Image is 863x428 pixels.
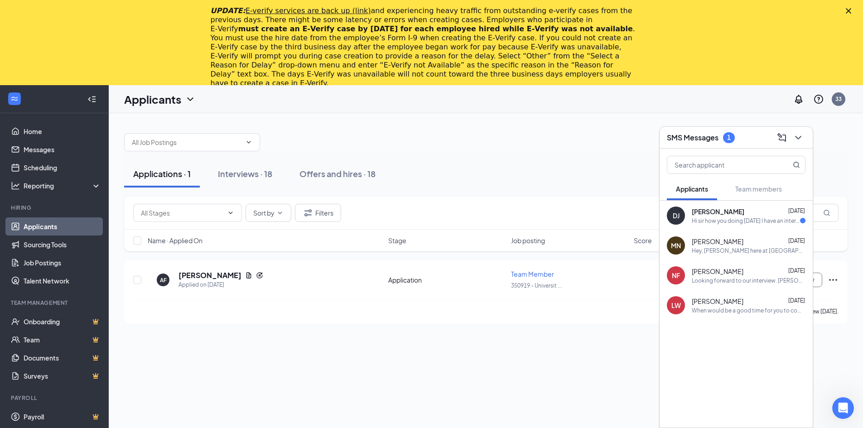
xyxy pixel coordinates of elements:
span: Job posting [511,236,545,245]
div: When would be a good time for you to come in and interview? [692,307,805,314]
div: 1 [727,134,731,141]
i: UPDATE: [211,6,371,15]
div: Team Management [11,299,99,307]
div: Hey, [PERSON_NAME] here at [GEOGRAPHIC_DATA] on University. I tried calling your cell #, but coul... [692,247,805,255]
h3: SMS Messages [667,133,718,143]
span: Team members [735,185,782,193]
div: and experiencing heavy traffic from outstanding e-verify cases from the previous days. There migh... [211,6,638,88]
span: Applicants [676,185,708,193]
a: SurveysCrown [24,367,101,385]
svg: ChevronDown [185,94,196,105]
svg: Ellipses [828,274,839,285]
a: TeamCrown [24,331,101,349]
span: [DATE] [788,207,805,214]
div: Interviews · 18 [218,168,272,179]
a: Job Postings [24,254,101,272]
span: Stage [388,236,406,245]
svg: MagnifyingGlass [823,209,830,216]
div: Application [388,275,506,284]
button: ComposeMessage [775,130,789,145]
svg: ChevronDown [276,209,284,216]
svg: QuestionInfo [813,94,824,105]
a: DocumentsCrown [24,349,101,367]
span: [DATE] [788,267,805,274]
span: [PERSON_NAME] [692,207,744,216]
div: Applications · 1 [133,168,191,179]
div: Payroll [11,394,99,402]
div: 33 [835,95,842,103]
span: [DATE] [788,297,805,304]
div: Offers and hires · 18 [299,168,376,179]
a: Applicants [24,217,101,236]
a: E-verify services are back up (link) [246,6,371,15]
h1: Applicants [124,91,181,107]
div: Looking forward to our interview. [PERSON_NAME] [PERSON_NAME] [692,277,805,284]
span: [PERSON_NAME] [692,297,743,306]
span: Score [634,236,652,245]
b: must create an E‑Verify case by [DATE] for each employee hired while E‑Verify was not available [238,24,633,33]
a: OnboardingCrown [24,313,101,331]
span: [PERSON_NAME] [692,237,743,246]
svg: Notifications [793,94,804,105]
svg: Collapse [87,95,96,104]
svg: MagnifyingGlass [793,161,800,168]
div: Reporting [24,181,101,190]
svg: Reapply [256,272,263,279]
div: MN [671,241,681,250]
a: Home [24,122,101,140]
svg: Filter [303,207,313,218]
div: AF [160,276,167,284]
h5: [PERSON_NAME] [178,270,241,280]
div: NF [672,271,680,280]
span: Team Member [511,270,554,278]
input: All Stages [141,208,223,218]
div: Close [846,8,855,14]
input: All Job Postings [132,137,241,147]
a: Sourcing Tools [24,236,101,254]
svg: ChevronDown [245,139,252,146]
span: Sort by [253,210,275,216]
svg: WorkstreamLogo [10,94,19,103]
div: DJ [673,211,680,220]
div: Hiring [11,204,99,212]
span: [DATE] [788,237,805,244]
svg: ChevronDown [227,209,234,216]
span: [PERSON_NAME] [692,267,743,276]
a: Scheduling [24,159,101,177]
iframe: Intercom live chat [832,397,854,419]
input: Search applicant [667,156,775,173]
div: Applied on [DATE] [178,280,263,289]
svg: ComposeMessage [776,132,787,143]
svg: Analysis [11,181,20,190]
button: ChevronDown [791,130,805,145]
a: Talent Network [24,272,101,290]
span: Name · Applied On [148,236,202,245]
a: PayrollCrown [24,408,101,426]
svg: Document [245,272,252,279]
svg: ChevronDown [793,132,804,143]
button: Filter Filters [295,204,341,222]
div: LW [671,301,681,310]
a: Messages [24,140,101,159]
button: Sort byChevronDown [246,204,291,222]
span: 350919 - Universit ... [511,282,562,289]
div: Hi sir how you doing [DATE] I have an interview with you [DATE] at 11:30 would you kindly please ... [692,217,800,225]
